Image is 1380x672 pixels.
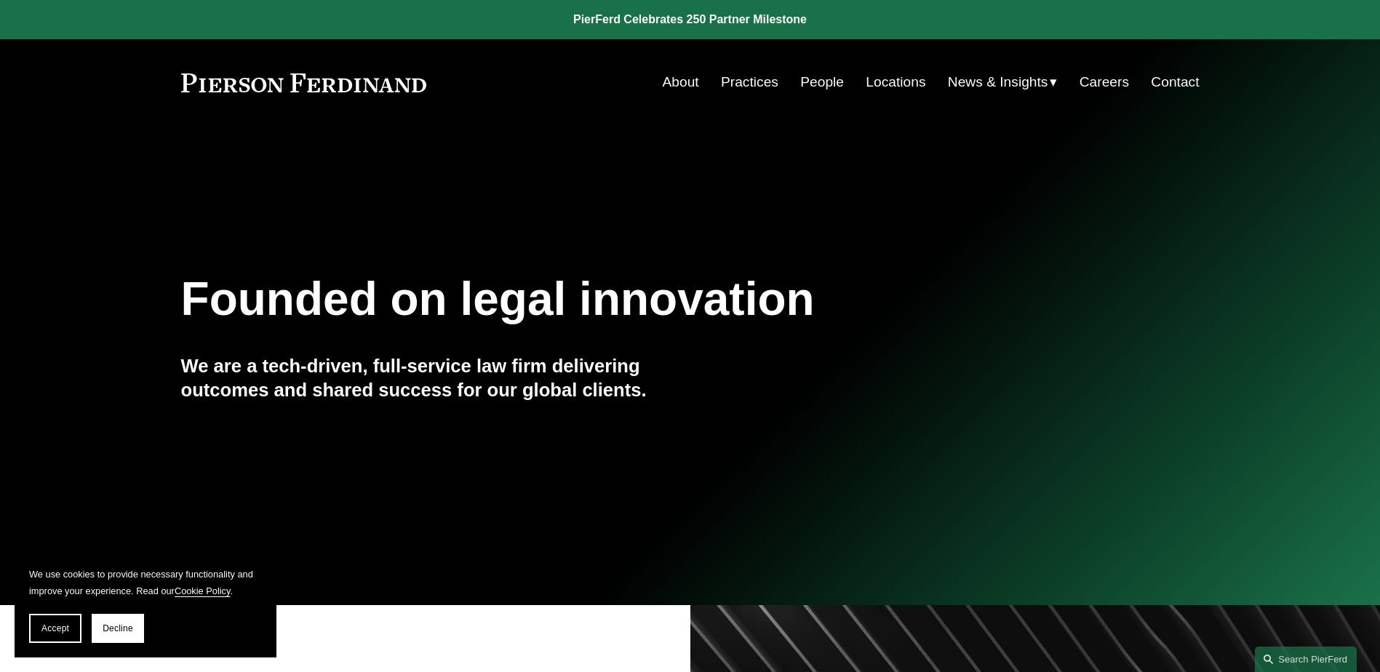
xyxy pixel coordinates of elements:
[92,614,144,643] button: Decline
[1151,68,1199,96] a: Contact
[29,566,262,599] p: We use cookies to provide necessary functionality and improve your experience. Read our .
[29,614,81,643] button: Accept
[948,70,1048,95] span: News & Insights
[866,68,925,96] a: Locations
[721,68,778,96] a: Practices
[41,623,69,633] span: Accept
[800,68,844,96] a: People
[663,68,699,96] a: About
[1080,68,1129,96] a: Careers
[15,551,276,657] section: Cookie banner
[103,623,133,633] span: Decline
[175,585,231,596] a: Cookie Policy
[181,273,1030,326] h1: Founded on legal innovation
[181,354,690,401] h4: We are a tech-driven, full-service law firm delivering outcomes and shared success for our global...
[948,68,1058,96] a: folder dropdown
[1255,647,1357,672] a: Search this site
